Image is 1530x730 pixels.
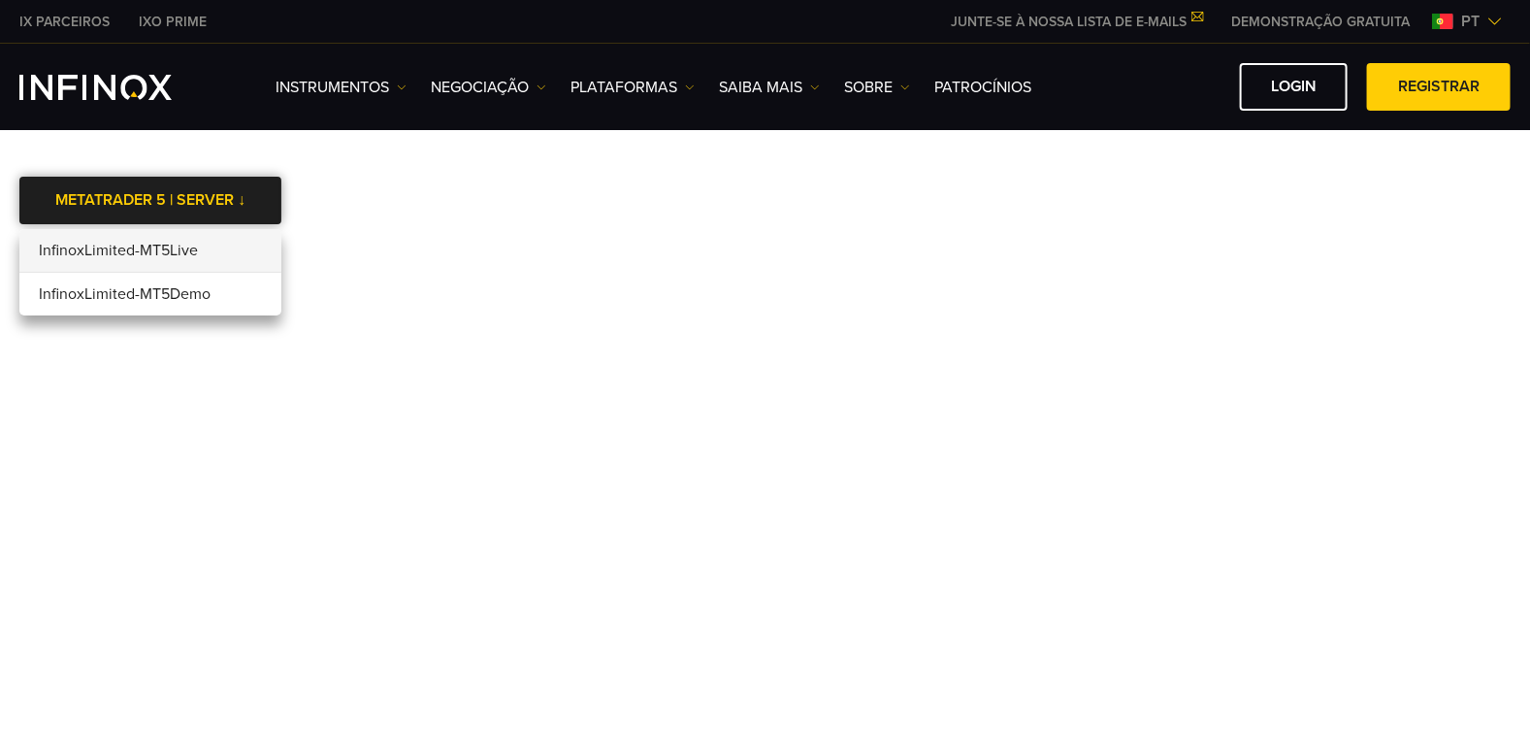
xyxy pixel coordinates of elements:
[1240,63,1348,111] a: Login
[1217,12,1424,32] a: INFINOX MENU
[276,76,407,99] a: Instrumentos
[1367,63,1511,111] a: Registrar
[124,12,221,32] a: INFINOX
[934,76,1031,99] a: Patrocínios
[19,229,281,273] li: InfinoxLimited-MT5Live
[19,177,281,224] a: METATRADER 5 | SERVER ↓
[431,76,546,99] a: NEGOCIAÇÃO
[936,14,1217,30] a: JUNTE-SE À NOSSA LISTA DE E-MAILS
[19,273,281,315] li: InfinoxLimited-MT5Demo
[19,75,217,100] a: INFINOX Logo
[570,76,695,99] a: PLATAFORMAS
[5,12,124,32] a: INFINOX
[844,76,910,99] a: SOBRE
[719,76,820,99] a: Saiba mais
[1453,10,1487,33] span: pt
